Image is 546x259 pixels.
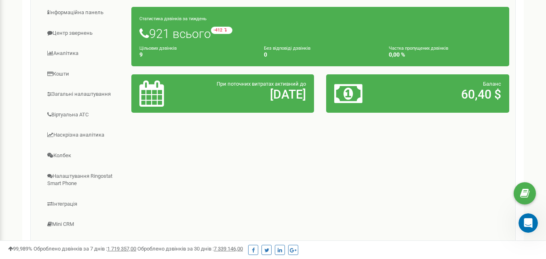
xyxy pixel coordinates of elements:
u: 1 719 357,00 [107,246,136,252]
div: Отправить сообщениеОбычно мы отвечаем в течение менее минуты [8,109,154,148]
div: Отправить сообщение [17,116,135,124]
small: Частка пропущених дзвінків [389,46,448,51]
button: Чат [54,166,108,199]
a: Mini CRM [37,215,132,234]
span: При поточних витратах активний до [217,81,306,87]
u: 7 339 146,00 [214,246,243,252]
span: Оброблено дзвінків за 30 днів : [137,246,243,252]
img: logo [16,15,70,28]
p: Чем мы можем помочь? [16,71,145,99]
h2: [DATE] [199,88,306,101]
h4: 9 [139,52,252,58]
button: Поиск по статьям [12,156,150,172]
span: Баланс [483,81,501,87]
button: Помощь [108,166,162,199]
a: Кошти [37,64,132,84]
a: Інтеграція [37,194,132,214]
span: Поиск по статьям [17,160,74,168]
div: Обычно мы отвечаем в течение менее минуты [17,124,135,141]
a: Загальні налаштування [37,84,132,104]
h1: 921 всього [139,27,501,40]
h4: 0,00 % [389,52,501,58]
small: Без відповіді дзвінків [264,46,310,51]
a: Центр звернень [37,23,132,43]
a: Аналiтика [37,44,132,63]
a: Налаштування Ringostat Smart Phone [37,166,132,194]
a: Віртуальна АТС [37,105,132,125]
iframe: Intercom live chat [519,213,538,233]
span: Оброблено дзвінків за 7 днів : [34,246,136,252]
small: Цільових дзвінків [139,46,177,51]
img: Profile image for Vladyslav [86,13,103,29]
div: Закрыть [139,13,154,27]
a: Колбек [37,146,132,166]
span: Чат [76,187,86,192]
p: Привет! 👋 [16,57,145,71]
h4: 0 [264,52,376,58]
a: Наскрізна аналітика [37,125,132,145]
span: Главная [14,187,40,192]
small: -412 [211,27,232,34]
span: Помощь [122,187,147,192]
h2: 60,40 $ [394,88,501,101]
img: Profile image for Yehor [117,13,133,29]
small: Статистика дзвінків за тиждень [139,16,207,21]
a: Інформаційна панель [37,3,132,23]
span: 99,989% [8,246,32,252]
a: [PERSON_NAME] [37,235,132,255]
img: Profile image for Oleksandr [102,13,118,29]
